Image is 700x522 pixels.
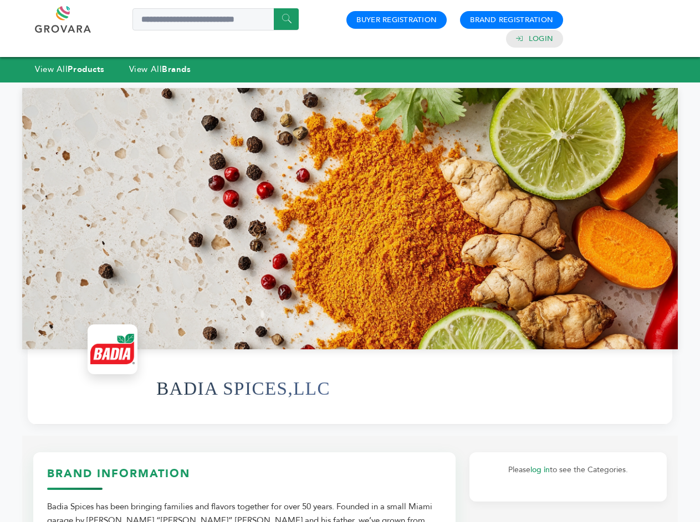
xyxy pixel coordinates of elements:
a: Login [529,34,553,44]
img: BADIA SPICES,LLC Logo [90,327,135,371]
a: View AllBrands [129,64,191,75]
h3: Brand Information [47,466,442,490]
a: View AllProducts [35,64,105,75]
a: Brand Registration [470,15,553,25]
a: Buyer Registration [356,15,437,25]
strong: Products [68,64,104,75]
strong: Brands [162,64,191,75]
a: log in [530,464,550,475]
p: Please to see the Categories. [481,463,656,477]
input: Search a product or brand... [132,8,299,30]
h1: BADIA SPICES,LLC [156,361,330,416]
